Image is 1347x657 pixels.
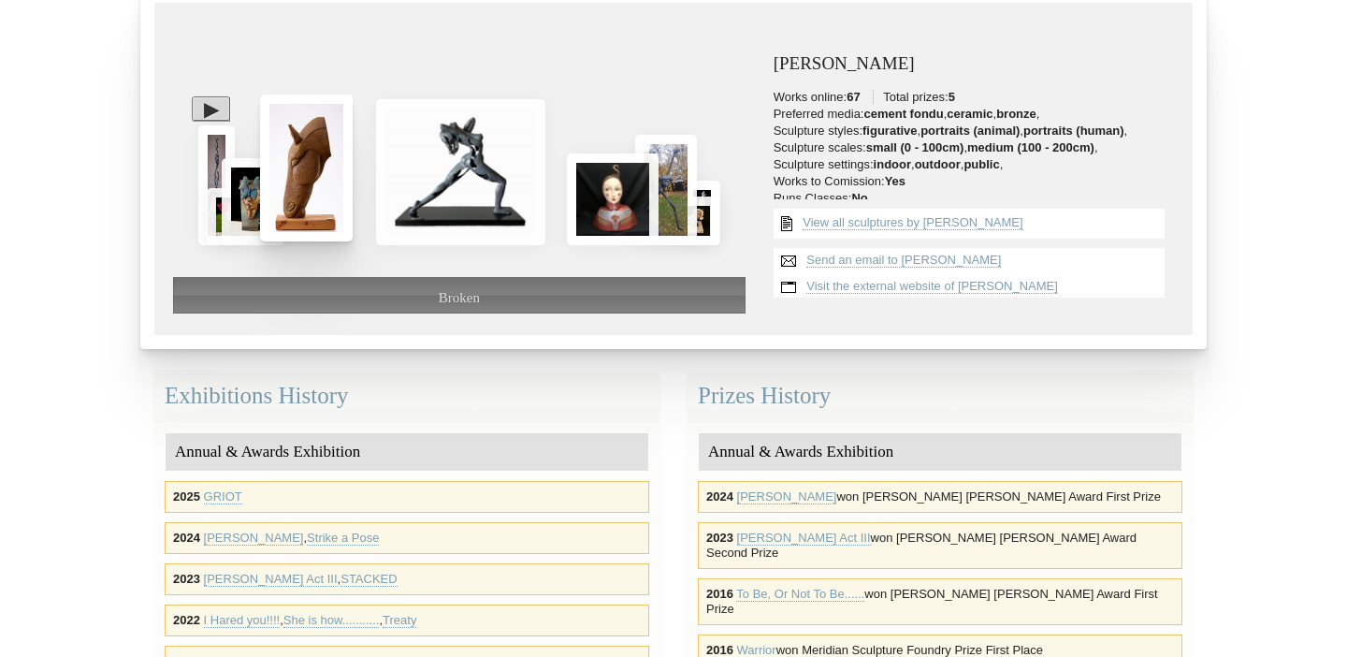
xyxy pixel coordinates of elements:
[383,613,416,628] a: Treaty
[207,188,253,245] img: Ruby J
[165,605,649,636] div: , ,
[847,90,860,104] strong: 67
[198,125,235,245] img: She is how…........
[204,572,338,587] a: [PERSON_NAME] Act III
[803,215,1022,230] a: View all sculptures by [PERSON_NAME]
[885,174,905,188] strong: Yes
[204,613,281,628] a: I Hared you!!!!
[1023,124,1124,138] strong: portraits (human)
[260,95,353,241] img: GYPSY
[698,578,1182,625] div: won [PERSON_NAME] [PERSON_NAME] Award First Prize
[806,253,1001,268] a: Send an email to [PERSON_NAME]
[774,90,1174,105] li: Works online: Total prizes:
[204,531,304,546] a: [PERSON_NAME]
[222,158,283,245] img: THE TRANSFORMATION
[774,124,1174,139] li: Sculpture styles: , , ,
[774,54,1174,74] h3: [PERSON_NAME]
[698,481,1182,513] div: won [PERSON_NAME] [PERSON_NAME] Award First Prize
[204,489,242,504] a: GRIOT
[165,563,649,595] div: ,
[806,279,1058,294] a: Visit the external website of [PERSON_NAME]
[851,191,867,205] strong: No
[862,124,918,138] strong: figurative
[774,107,1174,122] li: Preferred media: , , ,
[736,587,864,602] a: To Be, Or Not To Be......
[866,140,964,154] strong: small (0 - 100cm)
[774,157,1174,172] li: Sculpture settings: , , ,
[684,181,720,245] img: Heartbroken 2020
[173,572,200,586] strong: 2023
[947,107,992,121] strong: ceramic
[706,489,733,504] strong: 2024
[165,522,649,554] div: ,
[688,372,1193,421] div: Prizes History
[706,587,733,601] strong: 2016
[963,157,999,171] strong: public
[173,613,200,627] strong: 2022
[967,140,1094,154] strong: medium (100 - 200cm)
[698,522,1182,569] div: won [PERSON_NAME] [PERSON_NAME] Award Second Prize
[874,157,911,171] strong: indoor
[774,248,804,274] img: Send an email to Anne Anderson
[774,274,804,300] img: Visit website
[307,531,379,546] a: Strike a Pose
[949,90,955,104] strong: 5
[173,531,200,545] strong: 2024
[706,531,733,545] strong: 2023
[376,99,545,245] img: Broken
[173,489,200,504] strong: 2025
[699,433,1181,472] div: Annual & Awards Exhibition
[996,107,1036,121] strong: bronze
[737,489,837,504] a: [PERSON_NAME]
[863,107,943,121] strong: cement fondu
[340,572,397,587] a: STACKED
[774,209,800,239] img: View all {sculptor_name} sculptures list
[567,153,659,245] img: Rosie
[166,433,648,472] div: Annual & Awards Exhibition
[737,531,871,546] a: [PERSON_NAME] Act III
[283,613,380,628] a: She is how...........
[154,372,659,421] div: Exhibitions History
[920,124,1020,138] strong: portraits (animal)
[774,191,1174,206] li: Runs Classes:
[915,157,961,171] strong: outdoor
[706,643,733,657] strong: 2016
[774,174,1174,189] li: Works to Comission:
[774,140,1174,155] li: Sculpture scales: , ,
[635,135,697,244] img: Charlotte….....Through the Tulips
[439,290,480,305] span: Broken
